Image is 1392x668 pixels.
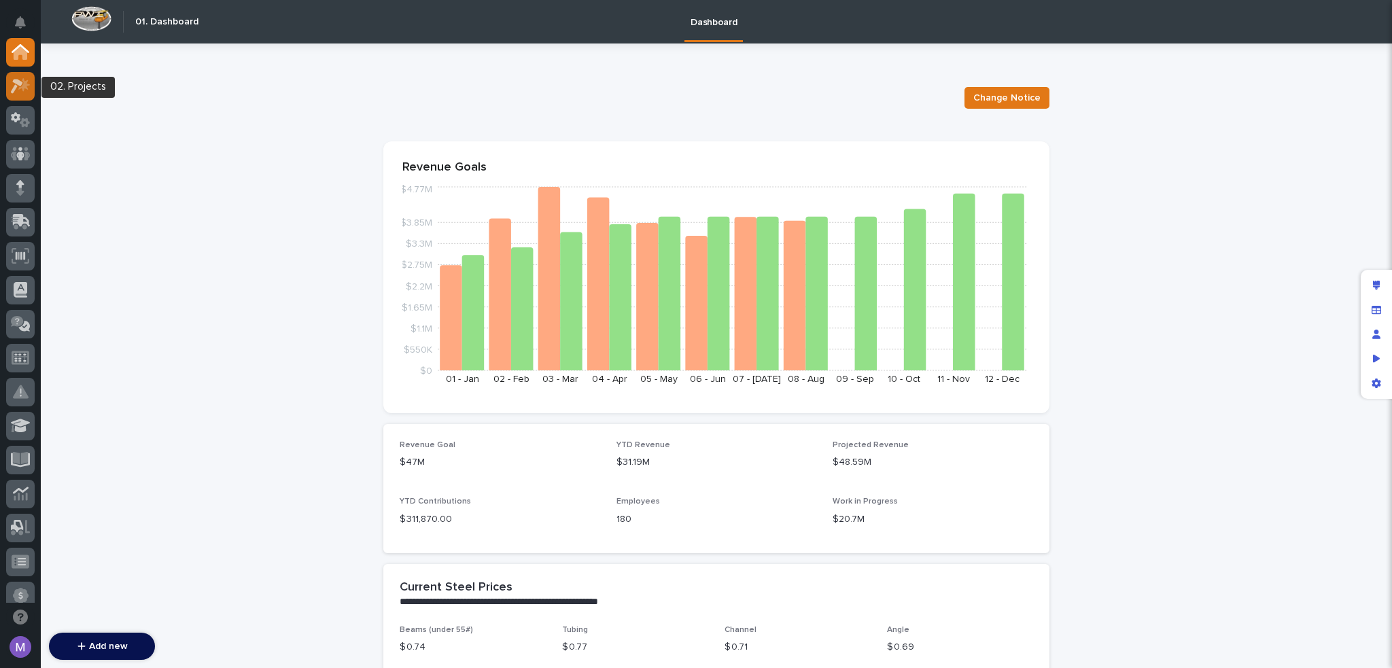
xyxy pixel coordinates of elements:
[14,75,247,97] p: How can we help?
[562,640,708,654] p: $ 0.77
[400,512,600,527] p: $ 311,870.00
[401,260,432,270] tspan: $2.75M
[400,185,432,194] tspan: $4.77M
[14,326,24,337] div: 📖
[833,455,1033,470] p: $48.59M
[96,357,164,368] a: Powered byPylon
[1364,322,1389,347] div: Manage users
[887,626,909,634] span: Angle
[493,374,529,384] text: 02 - Feb
[562,626,588,634] span: Tubing
[788,374,824,384] text: 08 - Aug
[411,323,432,333] tspan: $1.1M
[616,441,670,449] span: YTD Revenue
[135,16,198,28] h2: 01. Dashboard
[1364,347,1389,371] div: Preview as
[85,326,96,337] div: 🔗
[937,374,970,384] text: 11 - Nov
[887,640,1033,654] p: $ 0.69
[1364,371,1389,395] div: App settings
[1364,273,1389,298] div: Edit layout
[14,198,91,209] div: Past conversations
[6,8,35,37] button: Notifications
[400,455,600,470] p: $47M
[17,16,35,38] div: Notifications
[400,640,546,654] p: $ 0.74
[725,640,871,654] p: $ 0.71
[27,325,74,338] span: Help Docs
[406,239,432,249] tspan: $3.3M
[49,633,155,660] button: Add new
[120,268,148,279] span: [DATE]
[99,325,173,338] span: Onboarding Call
[113,268,118,279] span: •
[14,219,35,241] img: Brittany
[42,268,110,279] span: [PERSON_NAME]
[542,374,578,384] text: 03 - Mar
[80,319,179,344] a: 🔗Onboarding Call
[400,580,512,595] h2: Current Steel Prices
[592,374,627,384] text: 04 - Apr
[113,232,118,243] span: •
[616,455,817,470] p: $31.19M
[6,603,35,631] button: Open support chat
[1364,298,1389,322] div: Manage fields and data
[690,374,726,384] text: 06 - Jun
[42,232,110,243] span: [PERSON_NAME]
[135,358,164,368] span: Pylon
[6,633,35,661] button: users-avatar
[400,218,432,228] tspan: $3.85M
[446,374,479,384] text: 01 - Jan
[973,91,1041,105] span: Change Notice
[14,151,38,175] img: 1736555164131-43832dd5-751b-4058-ba23-39d91318e5a0
[402,160,1030,175] p: Revenue Goals
[733,374,781,384] text: 07 - [DATE]
[616,497,660,506] span: Employees
[420,366,432,376] tspan: $0
[406,281,432,291] tspan: $2.2M
[400,626,473,634] span: Beams (under 55#)
[404,345,432,354] tspan: $550K
[46,164,190,175] div: We're offline, we will be back soon!
[888,374,920,384] text: 10 - Oct
[640,374,678,384] text: 05 - May
[71,6,111,31] img: Workspace Logo
[14,256,35,277] img: Matthew Hall
[833,512,1033,527] p: $20.7M
[836,374,874,384] text: 09 - Sep
[833,441,909,449] span: Projected Revenue
[985,374,1020,384] text: 12 - Dec
[14,54,247,75] p: Welcome 👋
[725,626,756,634] span: Channel
[833,497,898,506] span: Work in Progress
[211,195,247,211] button: See all
[46,151,223,164] div: Start new chat
[120,232,148,243] span: [DATE]
[14,13,41,40] img: Stacker
[8,319,80,344] a: 📖Help Docs
[231,155,247,171] button: Start new chat
[402,302,432,312] tspan: $1.65M
[616,512,817,527] p: 180
[27,232,38,243] img: 1736555164131-43832dd5-751b-4058-ba23-39d91318e5a0
[400,441,455,449] span: Revenue Goal
[400,497,471,506] span: YTD Contributions
[964,87,1049,109] button: Change Notice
